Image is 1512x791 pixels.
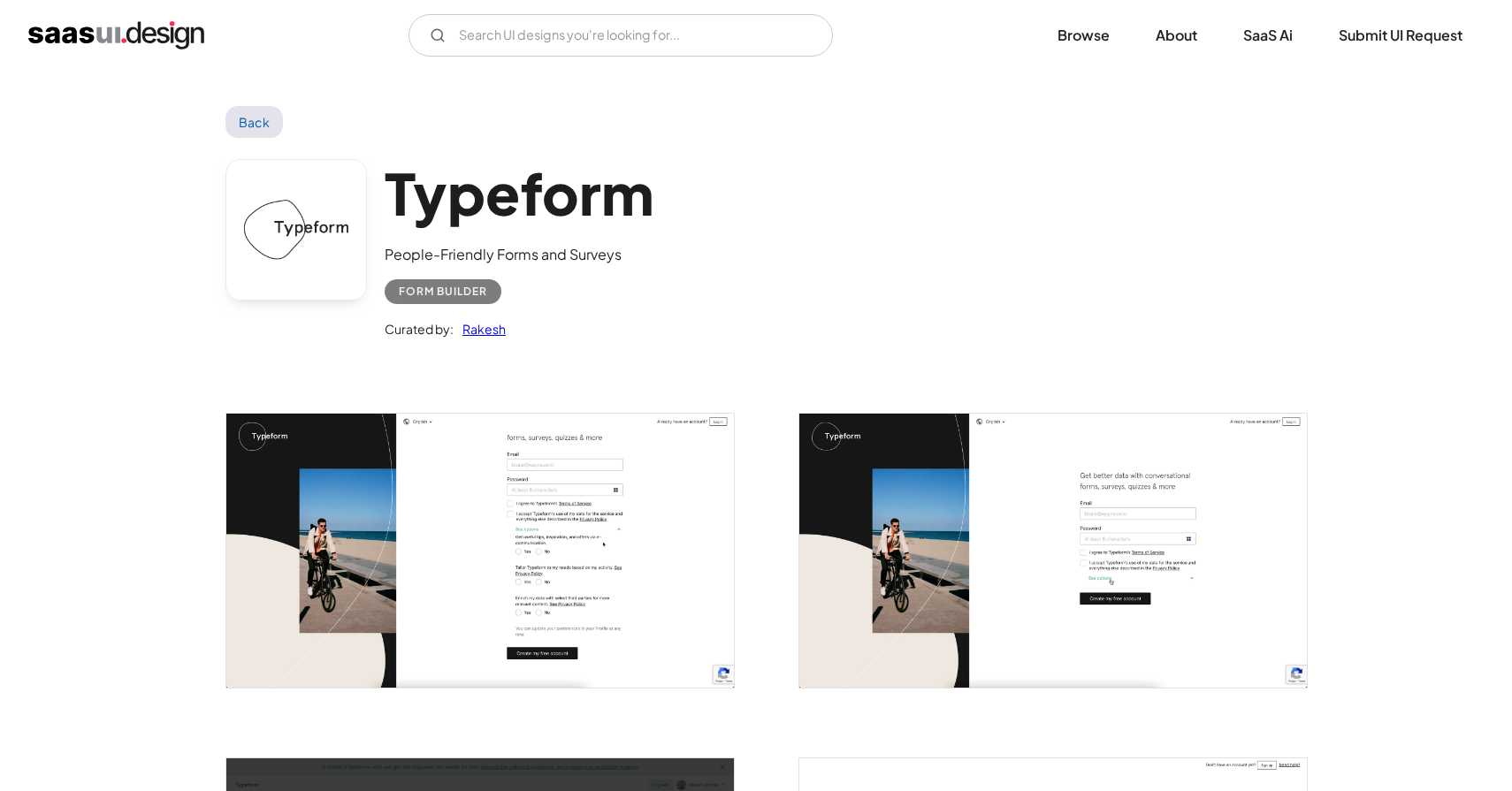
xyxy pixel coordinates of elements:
a: open lightbox [799,414,1307,688]
div: People-Friendly Forms and Surveys [385,244,653,265]
input: Search UI designs you're looking for... [409,14,833,57]
a: Back [225,106,283,138]
a: Rakesh [454,318,506,339]
h1: Typeform [385,159,653,227]
img: 6018de4019cb53f0c9ae1336_Typeform%20get%20started%202.jpg [226,414,734,688]
div: Form Builder [399,281,487,302]
img: 6018de40d9c89fb7adfd2a6a_Typeform%20get%20started.jpg [799,414,1307,688]
form: Email Form [409,14,833,57]
div: Curated by: [385,318,454,339]
a: Submit UI Request [1317,16,1484,55]
a: Browse [1036,16,1131,55]
a: open lightbox [226,414,734,688]
a: About [1134,16,1218,55]
a: SaaS Ai [1222,16,1314,55]
a: home [28,21,204,49]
